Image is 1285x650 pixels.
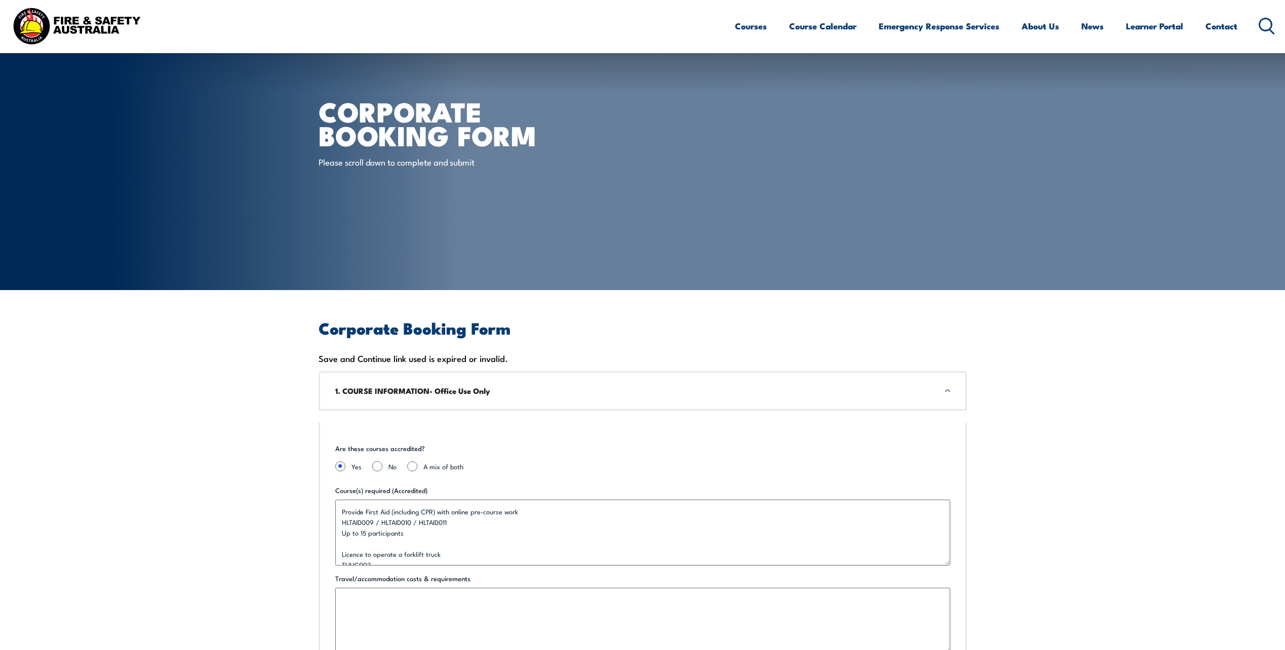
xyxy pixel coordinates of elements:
[335,443,425,454] legend: Are these courses accredited?
[319,371,967,411] div: 1. COURSE INFORMATION- Office Use Only
[319,99,569,146] h1: Corporate Booking Form
[335,385,950,396] h3: 1. COURSE INFORMATION- Office Use Only
[735,13,767,39] a: Courses
[1081,13,1104,39] a: News
[1126,13,1183,39] a: Learner Portal
[319,351,967,366] div: Save and Continue link used is expired or invalid.
[335,500,950,565] textarea: Provide First Aid (including CPR) with online pre-course work HLTAID009 / HLTAID010 / HLTAID011 U...
[1022,13,1059,39] a: About Us
[423,461,463,471] label: A mix of both
[1205,13,1237,39] a: Contact
[319,320,967,335] h2: Corporate Booking Form
[335,485,950,496] label: Course(s) required (Accredited)
[879,13,999,39] a: Emergency Response Services
[335,574,950,584] label: Travel/accommodation costs & requirements
[352,461,362,471] label: Yes
[789,13,856,39] a: Course Calendar
[319,156,503,168] p: Please scroll down to complete and submit
[388,461,397,471] label: No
